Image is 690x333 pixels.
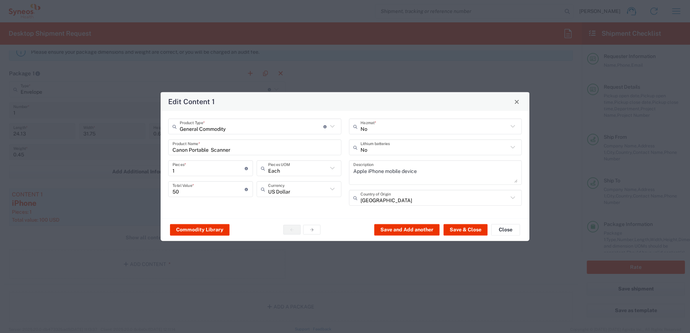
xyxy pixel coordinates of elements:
[170,224,230,235] button: Commodity Library
[374,224,440,235] button: Save and Add another
[512,97,522,107] button: Close
[491,224,520,235] button: Close
[168,96,215,107] h4: Edit Content 1
[444,224,488,235] button: Save & Close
